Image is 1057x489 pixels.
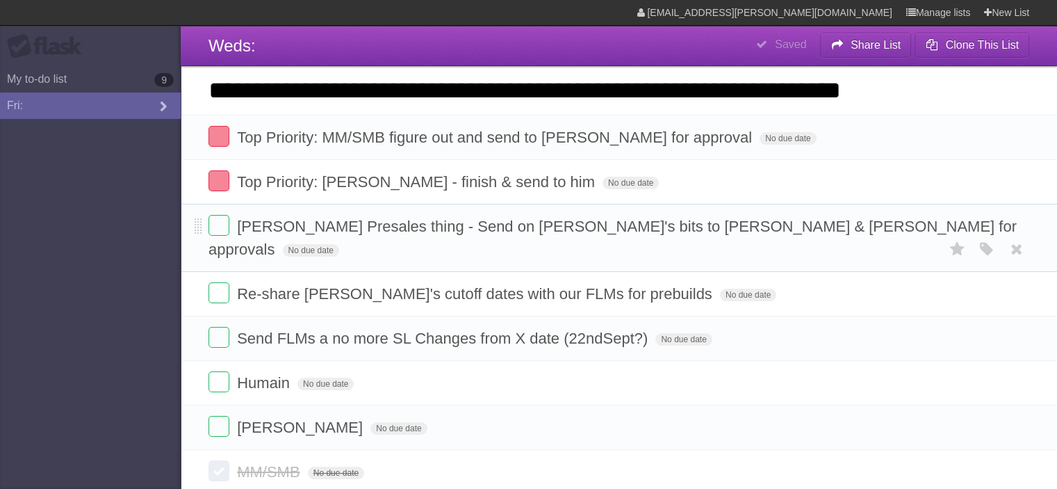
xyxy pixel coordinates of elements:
label: Done [208,215,229,236]
span: Humain [237,374,293,392]
span: No due date [760,132,816,145]
button: Share List [820,33,912,58]
span: No due date [308,467,364,479]
span: MM/SMB [237,463,303,481]
span: Top Priority: [PERSON_NAME] - finish & send to him [237,173,598,191]
label: Done [208,416,229,437]
button: Clone This List [915,33,1029,58]
label: Done [208,282,229,303]
label: Done [208,327,229,348]
label: Done [208,126,229,147]
span: [PERSON_NAME] [237,419,366,436]
span: No due date [655,333,712,346]
b: Saved [775,38,806,50]
label: Star task [944,238,971,261]
span: No due date [297,378,354,390]
span: No due date [720,289,776,301]
span: Weds: [208,36,256,55]
b: Clone This List [945,39,1019,51]
span: No due date [603,177,659,189]
label: Done [208,170,229,191]
span: No due date [283,244,339,257]
b: Share List [851,39,901,51]
span: No due date [370,422,427,435]
span: Send FLMs a no more SL Changes from X date (22ndSept?) [237,330,651,347]
span: [PERSON_NAME] Presales thing - Send on [PERSON_NAME]'s bits to [PERSON_NAME] & [PERSON_NAME] for ... [208,218,1017,258]
span: Re-share [PERSON_NAME]'s cutoff dates with our FLMs for prebuilds [237,285,716,303]
div: Flask [7,34,90,59]
span: Top Priority: MM/SMB figure out and send to [PERSON_NAME] for approval [237,129,755,146]
b: 9 [154,73,174,87]
label: Done [208,460,229,481]
label: Done [208,371,229,392]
